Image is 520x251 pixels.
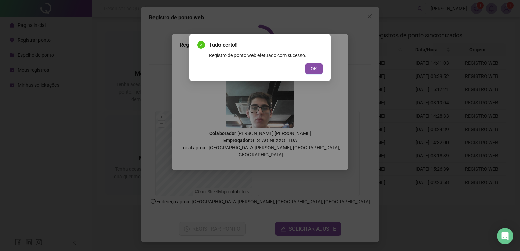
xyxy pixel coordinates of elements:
span: check-circle [197,41,205,49]
div: Registro de ponto web efetuado com sucesso. [209,52,323,59]
button: OK [305,63,323,74]
span: Tudo certo! [209,41,323,49]
span: OK [311,65,317,72]
div: Open Intercom Messenger [497,228,513,244]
